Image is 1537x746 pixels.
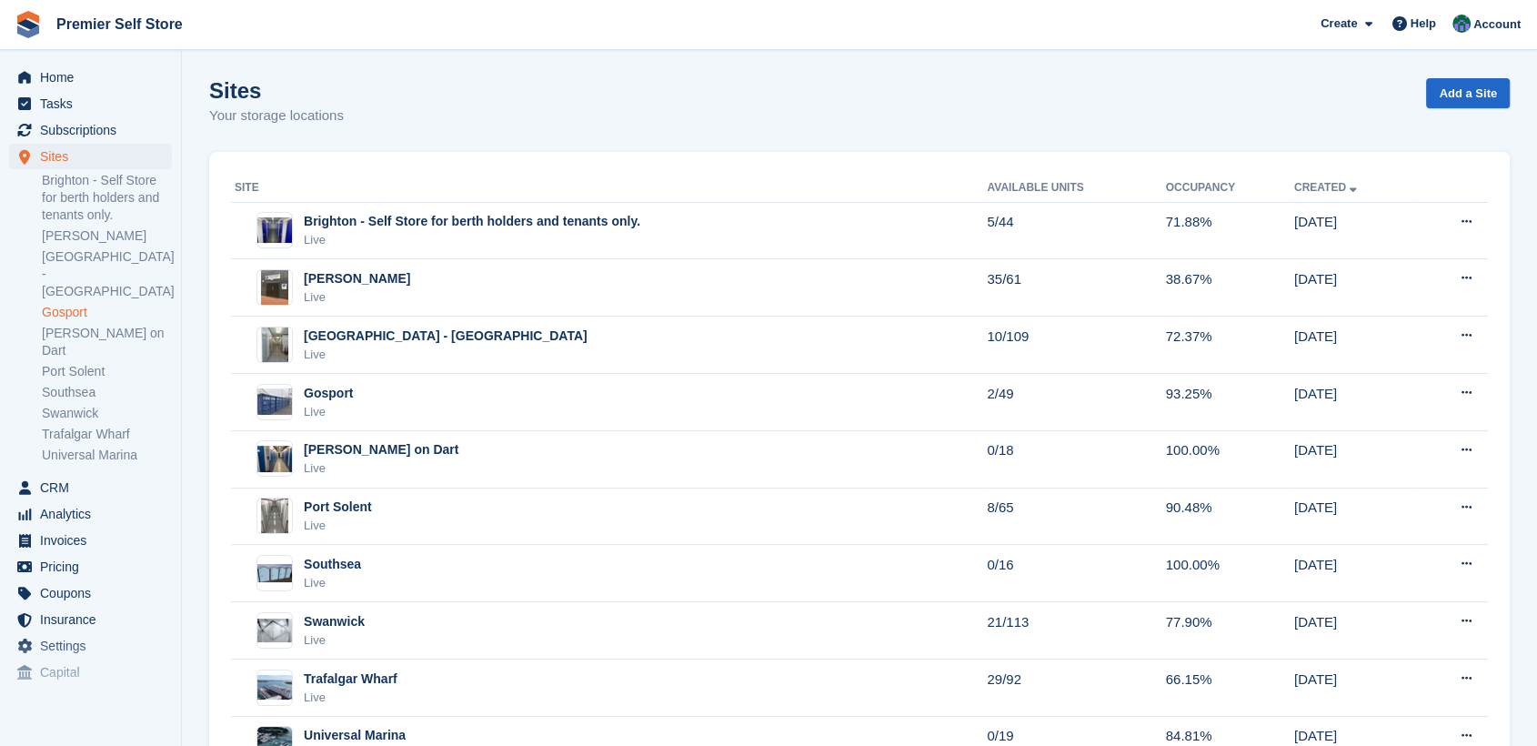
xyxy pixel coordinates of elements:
a: menu [9,580,172,606]
a: menu [9,660,172,685]
div: Live [304,403,353,421]
img: stora-icon-8386f47178a22dfd0bd8f6a31ec36ba5ce8667c1dd55bd0f319d3a0aa187defe.svg [15,11,42,38]
span: Storefront [16,701,181,719]
td: 100.00% [1166,430,1294,488]
a: menu [9,65,172,90]
a: menu [9,117,172,143]
a: Add a Site [1426,78,1510,108]
a: menu [9,554,172,580]
span: Insurance [40,607,149,632]
td: 100.00% [1166,545,1294,602]
a: Trafalgar Wharf [42,426,172,443]
th: Site [231,174,987,203]
span: Analytics [40,501,149,527]
span: Subscriptions [40,117,149,143]
td: 0/18 [987,430,1165,488]
div: Live [304,631,365,650]
a: Port Solent [42,363,172,380]
td: 2/49 [987,374,1165,431]
span: CRM [40,475,149,500]
td: 72.37% [1166,317,1294,374]
div: Live [304,574,361,592]
span: Invoices [40,528,149,553]
td: 71.88% [1166,202,1294,259]
span: Coupons [40,580,149,606]
span: Settings [40,633,149,659]
td: 10/109 [987,317,1165,374]
img: Image of Brighton - Self Store for berth holders and tenants only. site [257,217,292,244]
td: 90.48% [1166,488,1294,545]
td: [DATE] [1294,545,1417,602]
div: Brighton - Self Store for berth holders and tenants only. [304,212,640,231]
div: Live [304,517,372,535]
a: menu [9,633,172,659]
td: 5/44 [987,202,1165,259]
div: Gosport [304,384,353,403]
div: [PERSON_NAME] [304,269,410,288]
a: [GEOGRAPHIC_DATA] - [GEOGRAPHIC_DATA] [42,248,172,300]
img: Image of Swanwick site [257,619,292,642]
h1: Sites [209,78,344,103]
img: Image of Noss on Dart site [257,446,292,472]
td: 38.67% [1166,259,1294,317]
td: [DATE] [1294,374,1417,431]
div: Live [304,689,397,707]
div: Port Solent [304,498,372,517]
img: Image of Trafalgar Wharf site [257,675,292,700]
div: Universal Marina [304,726,406,745]
a: menu [9,528,172,553]
div: [GEOGRAPHIC_DATA] - [GEOGRAPHIC_DATA] [304,327,588,346]
a: [PERSON_NAME] on Dart [42,325,172,359]
td: 21/113 [987,602,1165,660]
a: menu [9,475,172,500]
img: Image of Chichester Marina site [261,269,288,306]
div: Live [304,459,458,478]
img: Jo Granger [1452,15,1471,33]
div: Live [304,346,588,364]
img: Image of Port Solent site [261,498,288,534]
span: Account [1473,15,1521,34]
a: Universal Marina [42,447,172,464]
span: Create [1321,15,1357,33]
a: Created [1294,181,1361,194]
td: 29/92 [987,660,1165,717]
td: [DATE] [1294,660,1417,717]
td: [DATE] [1294,317,1417,374]
td: [DATE] [1294,259,1417,317]
div: Live [304,288,410,307]
td: [DATE] [1294,488,1417,545]
a: menu [9,144,172,169]
span: Pricing [40,554,149,580]
div: Swanwick [304,612,365,631]
a: Gosport [42,304,172,321]
p: Your storage locations [209,106,344,126]
td: 66.15% [1166,660,1294,717]
div: Trafalgar Wharf [304,670,397,689]
a: Southsea [42,384,172,401]
span: Capital [40,660,149,685]
a: Brighton - Self Store for berth holders and tenants only. [42,172,172,224]
span: Tasks [40,91,149,116]
a: Swanwick [42,405,172,422]
span: Sites [40,144,149,169]
td: 0/16 [987,545,1165,602]
span: Help [1411,15,1436,33]
td: 8/65 [987,488,1165,545]
td: [DATE] [1294,202,1417,259]
a: menu [9,607,172,632]
td: 93.25% [1166,374,1294,431]
div: Southsea [304,555,361,574]
img: Image of Southsea site [257,564,292,583]
th: Available Units [987,174,1165,203]
a: [PERSON_NAME] [42,227,172,245]
th: Occupancy [1166,174,1294,203]
a: Premier Self Store [49,9,190,39]
span: Home [40,65,149,90]
a: menu [9,91,172,116]
div: Live [304,231,640,249]
img: Image of Eastbourne - Sovereign Harbour site [261,327,288,363]
td: 35/61 [987,259,1165,317]
img: Image of Gosport site [257,388,292,415]
div: [PERSON_NAME] on Dart [304,440,458,459]
td: [DATE] [1294,602,1417,660]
